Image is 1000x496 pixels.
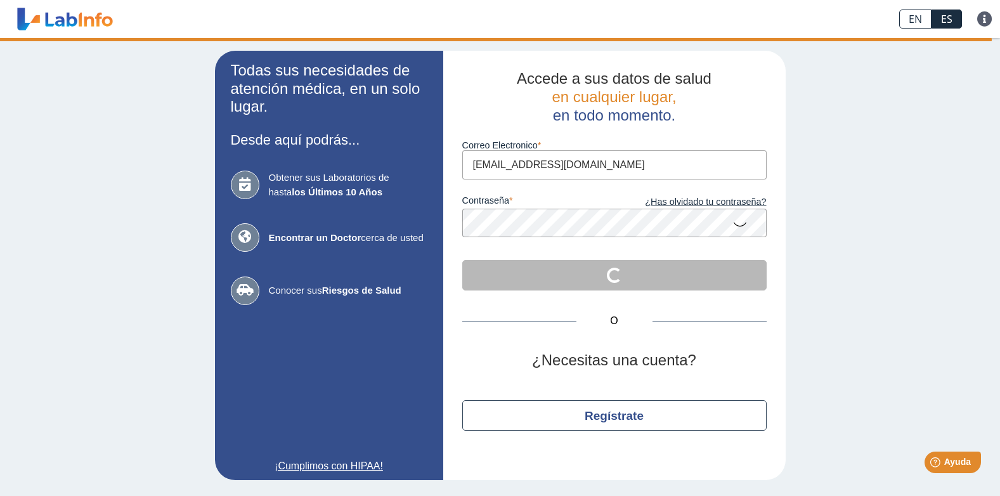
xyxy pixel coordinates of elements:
button: Regístrate [462,400,767,431]
span: Obtener sus Laboratorios de hasta [269,171,427,199]
label: Correo Electronico [462,140,767,150]
a: ¡Cumplimos con HIPAA! [231,459,427,474]
span: en cualquier lugar, [552,88,676,105]
span: cerca de usted [269,231,427,245]
span: en todo momento. [553,107,675,124]
a: ¿Has olvidado tu contraseña? [614,195,767,209]
span: Conocer sus [269,284,427,298]
a: ES [932,10,962,29]
span: Accede a sus datos de salud [517,70,711,87]
h2: Todas sus necesidades de atención médica, en un solo lugar. [231,62,427,116]
h3: Desde aquí podrás... [231,132,427,148]
iframe: Help widget launcher [887,447,986,482]
span: O [576,313,653,329]
b: Encontrar un Doctor [269,232,361,243]
b: los Últimos 10 Años [292,186,382,197]
b: Riesgos de Salud [322,285,401,296]
label: contraseña [462,195,614,209]
h2: ¿Necesitas una cuenta? [462,351,767,370]
a: EN [899,10,932,29]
